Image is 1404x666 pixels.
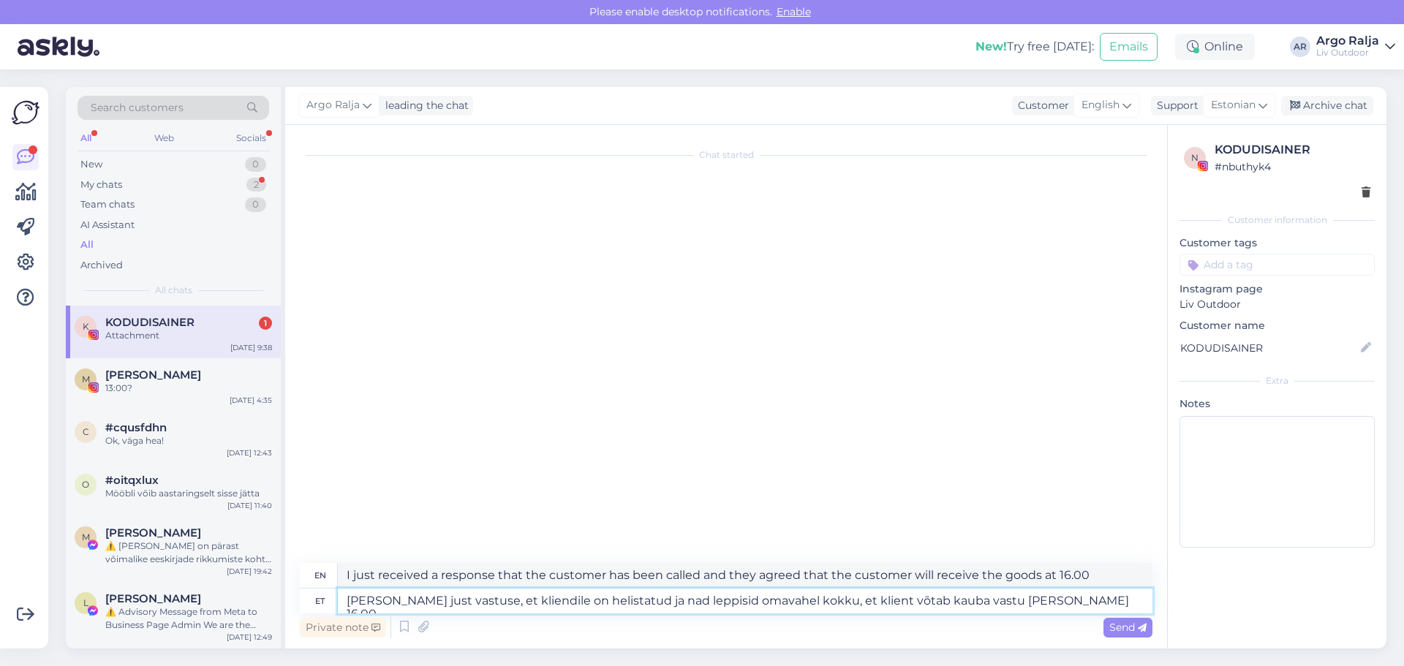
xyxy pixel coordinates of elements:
[233,129,269,148] div: Socials
[105,382,272,395] div: 13:00?
[82,374,90,385] span: M
[151,129,177,148] div: Web
[105,368,201,382] span: Maribel Lopez
[1109,621,1147,634] span: Send
[227,447,272,458] div: [DATE] 12:43
[83,597,88,608] span: L
[246,178,266,192] div: 2
[105,540,272,566] div: ⚠️ [PERSON_NAME] on pärast võimalike eeskirjade rikkumiste kohta käivat teavitust lisatud ajutist...
[12,99,39,126] img: Askly Logo
[1180,213,1375,227] div: Customer information
[80,197,135,212] div: Team chats
[105,487,272,500] div: Mööbli võib aastaringselt sisse jätta
[105,421,167,434] span: #cqusfdhn
[1180,297,1375,312] p: Liv Outdoor
[306,97,360,113] span: Argo Ralja
[1175,34,1255,60] div: Online
[975,39,1007,53] b: New!
[80,157,102,172] div: New
[1211,97,1256,113] span: Estonian
[315,589,325,613] div: et
[80,178,122,192] div: My chats
[772,5,815,18] span: Enable
[227,500,272,511] div: [DATE] 11:40
[1180,281,1375,297] p: Instagram page
[1180,235,1375,251] p: Customer tags
[300,618,386,637] div: Private note
[82,531,90,542] span: M
[80,238,94,252] div: All
[80,258,123,273] div: Archived
[1151,98,1199,113] div: Support
[227,632,272,643] div: [DATE] 12:49
[105,329,272,342] div: Attachment
[1180,340,1358,356] input: Add name
[105,592,201,605] span: Liz Armstrong
[105,316,195,329] span: KODUDISAINER
[1316,35,1379,47] div: Argo Ralja
[91,100,184,116] span: Search customers
[1316,47,1379,58] div: Liv Outdoor
[338,589,1152,613] textarea: [PERSON_NAME] just vastuse, et kliendile on helistatud ja nad leppisid omavahel kokku, et klient ...
[80,218,135,232] div: AI Assistant
[1191,152,1199,163] span: n
[245,157,266,172] div: 0
[1180,318,1375,333] p: Customer name
[230,342,272,353] div: [DATE] 9:38
[1012,98,1069,113] div: Customer
[78,129,94,148] div: All
[338,563,1152,588] textarea: I just received a response that the customer has been called and they agreed that the customer wi...
[1180,254,1375,276] input: Add a tag
[1215,141,1370,159] div: KODUDISAINER
[1082,97,1120,113] span: English
[105,434,272,447] div: Ok, väga hea!
[245,197,266,212] div: 0
[1215,159,1370,175] div: # nbuthyk4
[1290,37,1310,57] div: AR
[1180,374,1375,387] div: Extra
[1316,35,1395,58] a: Argo RaljaLiv Outdoor
[82,479,89,490] span: o
[380,98,469,113] div: leading the chat
[105,526,201,540] span: Massimo Poggiali
[83,321,89,332] span: K
[259,317,272,330] div: 1
[105,605,272,632] div: ⚠️ Advisory Message from Meta to Business Page Admin We are the Meta Community Care Division. Fol...
[230,395,272,406] div: [DATE] 4:35
[1281,96,1373,116] div: Archive chat
[105,474,159,487] span: #oitqxlux
[1100,33,1158,61] button: Emails
[975,38,1094,56] div: Try free [DATE]:
[314,563,326,588] div: en
[1180,396,1375,412] p: Notes
[300,148,1152,162] div: Chat started
[155,284,192,297] span: All chats
[83,426,89,437] span: c
[227,566,272,577] div: [DATE] 19:42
